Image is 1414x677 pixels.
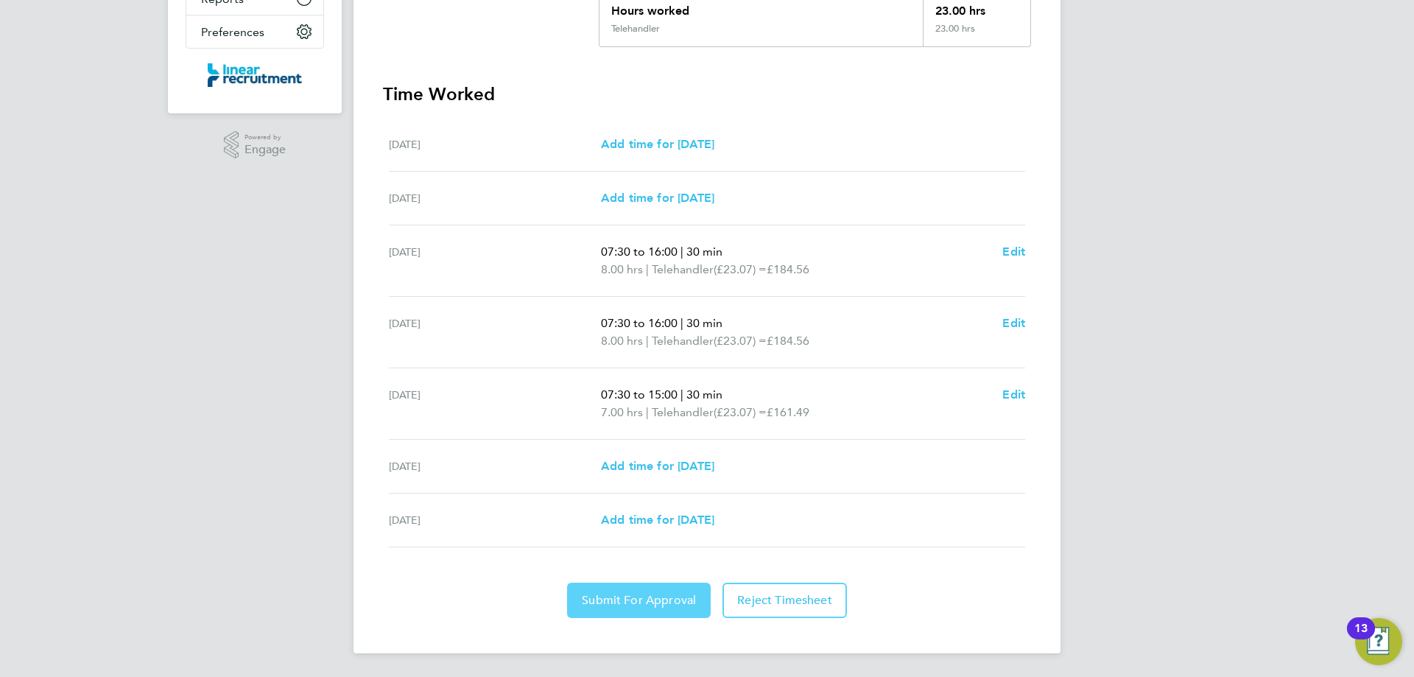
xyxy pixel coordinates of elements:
[601,459,714,473] span: Add time for [DATE]
[601,262,643,276] span: 8.00 hrs
[646,405,649,419] span: |
[186,15,323,48] button: Preferences
[224,131,286,159] a: Powered byEngage
[652,332,714,350] span: Telehandler
[601,137,714,151] span: Add time for [DATE]
[714,405,767,419] span: (£23.07) =
[646,334,649,348] span: |
[680,387,683,401] span: |
[601,136,714,153] a: Add time for [DATE]
[601,316,678,330] span: 07:30 to 16:00
[1355,618,1402,665] button: Open Resource Center, 13 new notifications
[686,245,722,259] span: 30 min
[601,191,714,205] span: Add time for [DATE]
[714,334,767,348] span: (£23.07) =
[767,334,809,348] span: £184.56
[680,245,683,259] span: |
[767,262,809,276] span: £184.56
[737,593,832,608] span: Reject Timesheet
[767,405,809,419] span: £161.49
[686,316,722,330] span: 30 min
[1002,387,1025,401] span: Edit
[567,583,711,618] button: Submit For Approval
[601,387,678,401] span: 07:30 to 15:00
[389,189,601,207] div: [DATE]
[652,404,714,421] span: Telehandler
[245,144,286,156] span: Engage
[722,583,847,618] button: Reject Timesheet
[389,386,601,421] div: [DATE]
[686,387,722,401] span: 30 min
[201,25,264,39] span: Preferences
[601,513,714,527] span: Add time for [DATE]
[601,511,714,529] a: Add time for [DATE]
[923,23,1030,46] div: 23.00 hrs
[714,262,767,276] span: (£23.07) =
[646,262,649,276] span: |
[208,63,302,87] img: linearrecruitment-logo-retina.png
[601,405,643,419] span: 7.00 hrs
[186,63,324,87] a: Go to home page
[389,315,601,350] div: [DATE]
[389,243,601,278] div: [DATE]
[680,316,683,330] span: |
[611,23,660,35] div: Telehandler
[601,189,714,207] a: Add time for [DATE]
[389,511,601,529] div: [DATE]
[601,245,678,259] span: 07:30 to 16:00
[1002,316,1025,330] span: Edit
[601,334,643,348] span: 8.00 hrs
[1002,243,1025,261] a: Edit
[1002,386,1025,404] a: Edit
[389,457,601,475] div: [DATE]
[1002,315,1025,332] a: Edit
[383,83,1031,106] h3: Time Worked
[1354,628,1368,648] div: 13
[389,136,601,153] div: [DATE]
[245,131,286,144] span: Powered by
[582,593,696,608] span: Submit For Approval
[652,261,714,278] span: Telehandler
[1002,245,1025,259] span: Edit
[601,457,714,475] a: Add time for [DATE]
